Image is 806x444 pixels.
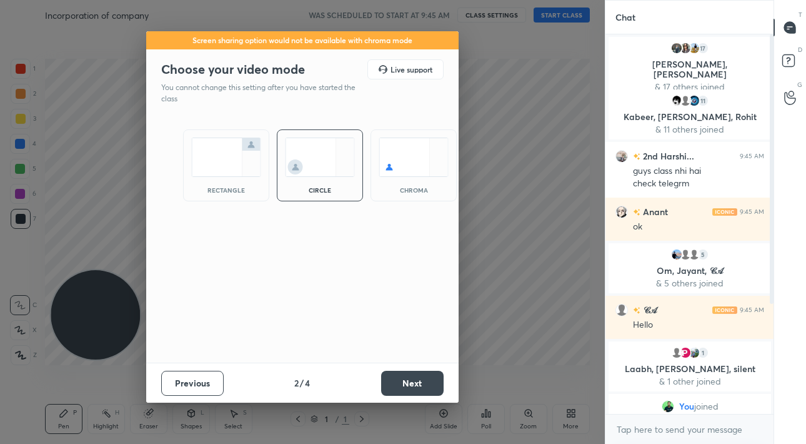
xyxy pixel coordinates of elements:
[616,124,764,134] p: & 11 others joined
[679,346,692,359] img: 18bbe61bcba4477c8ba08872c06d2052.jpg
[616,266,764,276] p: Om, Jayant, 𝒞𝒜
[640,303,657,316] h6: 𝒞𝒜
[616,112,764,122] p: Kabeer, [PERSON_NAME], Rohit
[633,153,640,160] img: no-rating-badge.077c3623.svg
[640,149,694,163] h6: 2nd Harshi...
[285,138,355,177] img: circleScreenIcon.acc0effb.svg
[633,221,764,233] div: ok
[688,248,700,261] img: default.png
[615,206,628,218] img: 7e1c48154dd24d9086cfabebc4209b13.jpg
[616,364,764,374] p: Laabh, [PERSON_NAME], silent
[697,346,709,359] div: 1
[191,138,261,177] img: normalScreenIcon.ae25ed63.svg
[679,401,694,411] span: You
[694,401,718,411] span: joined
[633,319,764,331] div: Hello
[688,42,700,54] img: 772c4eb73ed44d058fbe62b1d5d5cb87.jpg
[300,376,304,390] h4: /
[294,376,299,390] h4: 2
[797,80,802,89] p: G
[379,138,449,177] img: chromaScreenIcon.c19ab0a0.svg
[201,187,251,193] div: rectangle
[633,307,640,314] img: no-rating-badge.077c3623.svg
[670,94,683,107] img: 111fd916713845c79985d02ae5fcd0c4.jpg
[633,209,640,216] img: no-rating-badge.077c3623.svg
[381,371,444,396] button: Next
[697,248,709,261] div: 5
[616,82,764,92] p: & 17 others joined
[740,153,764,160] div: 9:45 AM
[633,165,764,178] div: guys class nhi hai
[688,346,700,359] img: 3a2fa405ffeb4a5e837c0d8c175cc435.jpg
[391,66,432,73] h5: Live support
[670,346,683,359] img: default.png
[697,94,709,107] div: 11
[670,42,683,54] img: 3af908eb71df441b8f4d4831c76de2a2.jpg
[740,306,764,314] div: 9:45 AM
[605,34,774,414] div: grid
[295,187,345,193] div: circle
[799,10,802,19] p: T
[161,61,305,78] h2: Choose your video mode
[615,150,628,163] img: ae5bc62a2f5849008747730a7edc51e8.jpg
[633,178,764,190] div: check telegrm
[679,42,692,54] img: fa76c359c2184d79bab6547d585e4e29.jpg
[161,371,224,396] button: Previous
[661,400,674,413] img: 34c2f5a4dc334ab99cba7f7ce517d6b6.jpg
[146,31,459,49] div: Screen sharing option would not be available with chroma mode
[616,59,764,79] p: [PERSON_NAME], [PERSON_NAME]
[161,82,364,104] p: You cannot change this setting after you have started the class
[305,376,310,390] h4: 4
[740,208,764,216] div: 9:45 AM
[712,208,737,216] img: iconic-light.a09c19a4.png
[640,205,668,218] h6: Anant
[798,45,802,54] p: D
[679,248,692,261] img: default.png
[389,187,439,193] div: chroma
[688,94,700,107] img: 73bc41fa53724ee0914f1eb29e06fbaf.jpg
[616,278,764,288] p: & 5 others joined
[670,248,683,261] img: 74751b2d7d084d99b2b8ade146da7df4.jpg
[712,306,737,314] img: iconic-light.a09c19a4.png
[616,376,764,386] p: & 1 other joined
[615,304,628,316] img: default.png
[697,42,709,54] div: 17
[679,94,692,107] img: default.png
[605,1,645,34] p: Chat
